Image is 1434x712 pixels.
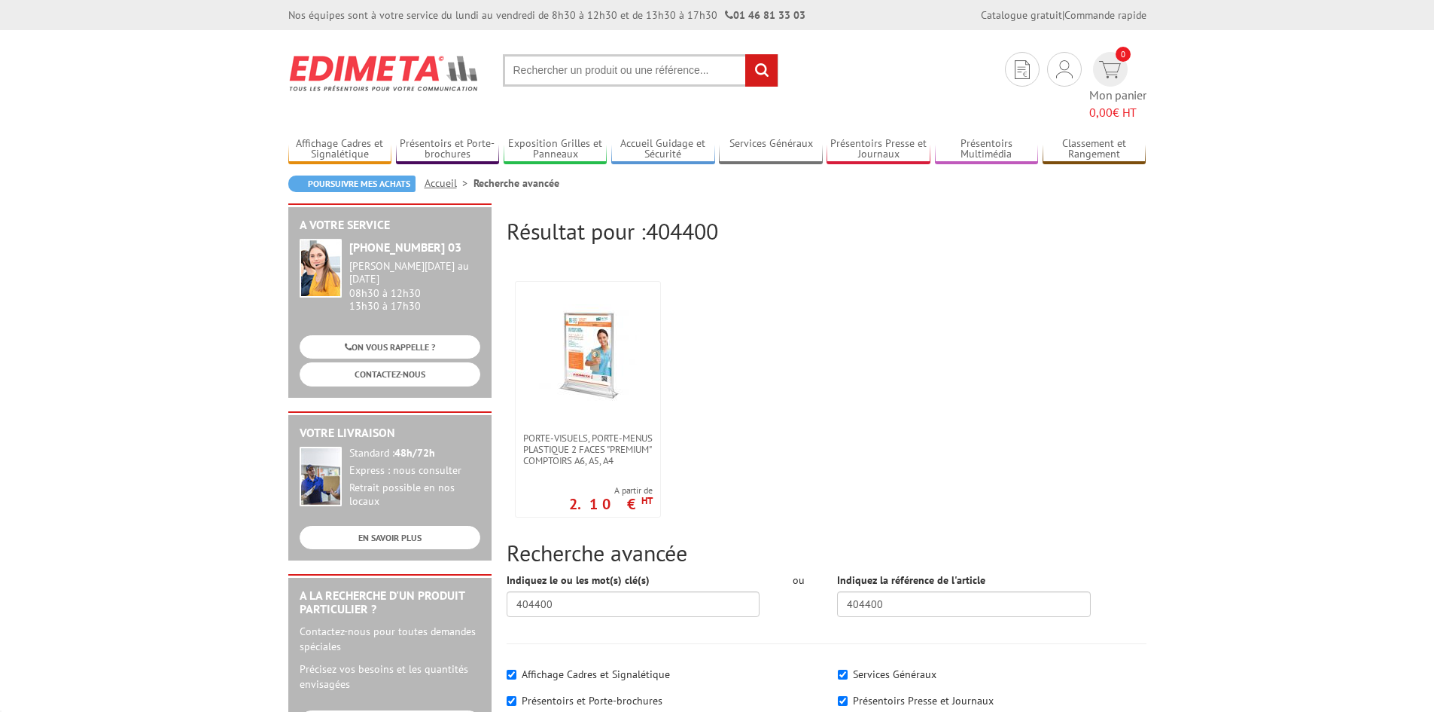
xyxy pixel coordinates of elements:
[396,137,500,162] a: Présentoirs et Porte-brochures
[288,45,480,101] img: Edimeta
[504,137,607,162] a: Exposition Grilles et Panneaux
[288,176,416,192] a: Poursuivre mes achats
[725,8,805,22] strong: 01 46 81 33 03
[300,239,342,298] img: widget-service.jpg
[745,54,778,87] input: rechercher
[1056,60,1073,78] img: devis rapide
[300,589,480,616] h2: A la recherche d'un produit particulier ?
[1089,104,1146,121] span: € HT
[288,137,392,162] a: Affichage Cadres et Signalétique
[507,218,1146,243] h2: Résultat pour :
[569,500,653,509] p: 2.10 €
[349,464,480,478] div: Express : nous consulter
[1089,87,1146,121] span: Mon panier
[516,432,660,466] a: Porte-visuels, Porte-menus plastique 2 faces "Premium" comptoirs A6, A5, A4
[1064,8,1146,22] a: Commande rapide
[507,696,516,706] input: Présentoirs et Porte-brochures
[523,432,653,466] span: Porte-visuels, Porte-menus plastique 2 faces "Premium" comptoirs A6, A5, A4
[611,137,715,162] a: Accueil Guidage et Sécurité
[300,526,480,549] a: EN SAVOIR PLUS
[349,260,480,312] div: 08h30 à 12h30 13h30 à 17h30
[719,137,823,162] a: Services Généraux
[300,662,480,692] p: Précisez vos besoins et les quantités envisagées
[646,216,718,246] span: 404400
[349,240,461,255] strong: [PHONE_NUMBER] 03
[288,8,805,23] div: Nos équipes sont à votre service du lundi au vendredi de 8h30 à 12h30 et de 13h30 à 17h30
[1089,52,1146,121] a: devis rapide 0 Mon panier 0,00€ HT
[349,260,480,286] div: [PERSON_NAME][DATE] au [DATE]
[827,137,930,162] a: Présentoirs Presse et Journaux
[853,694,994,707] label: Présentoirs Presse et Journaux
[837,573,985,588] label: Indiquez la référence de l'article
[503,54,778,87] input: Rechercher un produit ou une référence...
[300,447,342,506] img: widget-livraison.jpg
[838,670,848,680] input: Services Généraux
[300,426,480,440] h2: Votre livraison
[641,494,653,507] sup: HT
[300,218,480,232] h2: A votre service
[507,573,650,588] label: Indiquez le ou les mot(s) clé(s)
[1089,105,1113,120] span: 0,00
[349,447,480,460] div: Standard :
[853,668,936,681] label: Services Généraux
[522,668,670,681] label: Affichage Cadres et Signalétique
[935,137,1039,162] a: Présentoirs Multimédia
[473,176,559,191] li: Recherche avancée
[300,624,480,654] p: Contactez-nous pour toutes demandes spéciales
[1116,47,1131,62] span: 0
[569,484,653,497] span: A partir de
[300,362,480,386] a: CONTACTEZ-NOUS
[1015,60,1030,79] img: devis rapide
[394,446,435,460] strong: 48h/72h
[425,176,473,190] a: Accueil
[981,8,1146,23] div: |
[1099,61,1121,78] img: devis rapide
[838,696,848,706] input: Présentoirs Presse et Journaux
[782,573,814,588] div: ou
[507,540,1146,565] h2: Recherche avancée
[349,481,480,509] div: Retrait possible en nos locaux
[539,304,637,402] img: Porte-visuels, Porte-menus plastique 2 faces
[1043,137,1146,162] a: Classement et Rangement
[507,670,516,680] input: Affichage Cadres et Signalétique
[300,335,480,359] a: ON VOUS RAPPELLE ?
[522,694,662,707] label: Présentoirs et Porte-brochures
[981,8,1062,22] a: Catalogue gratuit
